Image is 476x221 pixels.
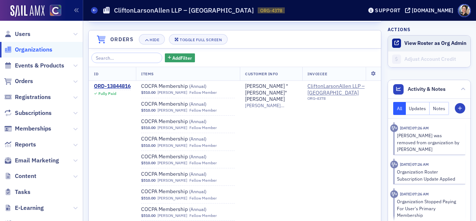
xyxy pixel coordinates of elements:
[141,178,156,183] span: $510.00
[15,93,51,101] span: Registrations
[98,91,116,96] div: Fully Paid
[141,171,235,178] a: COCPA Membership (Annual)
[390,161,398,168] div: Activity
[141,154,235,160] a: COCPA Membership (Annual)
[4,30,30,38] a: Users
[189,136,206,142] span: ( Annual )
[245,71,278,76] span: Customer Info
[141,171,235,178] span: COCPA Membership
[45,5,61,17] a: View Homepage
[189,101,206,107] span: ( Annual )
[141,90,156,95] span: $510.00
[141,118,235,125] a: COCPA Membership (Annual)
[189,83,206,89] span: ( Annual )
[141,188,235,195] a: COCPA Membership (Annual)
[172,55,192,61] span: Add Filter
[157,161,187,165] a: [PERSON_NAME]
[189,188,206,194] span: ( Annual )
[189,154,206,159] span: ( Annual )
[141,213,156,218] span: $510.00
[15,156,59,165] span: Email Marketing
[397,168,460,182] div: Organization Roster Subscription Update Applied
[307,83,375,103] span: CliftonLarsonAllen LLP – Broomfield
[400,125,429,131] time: 9/29/2025 07:26 AM
[15,62,64,70] span: Events & Products
[406,102,430,115] button: Updates
[189,171,206,177] span: ( Annual )
[390,124,398,132] div: Activity
[141,196,156,201] span: $510.00
[404,40,466,47] button: View Roster as Org Admin
[15,46,52,54] span: Organizations
[157,90,187,95] a: [PERSON_NAME]
[15,77,33,85] span: Orders
[141,188,235,195] span: COCPA Membership
[412,7,453,14] div: [DOMAIN_NAME]
[189,118,206,124] span: ( Annual )
[189,213,217,218] div: Fellow Member
[141,125,156,130] span: $510.00
[15,172,36,180] span: Content
[141,118,235,125] span: COCPA Membership
[94,83,131,90] a: ORD-13844816
[141,83,235,90] a: COCPA Membership (Annual)
[408,85,446,93] span: Activity & Notes
[180,38,222,42] div: Toggle Full Screen
[393,102,406,115] button: All
[141,71,154,76] span: Items
[110,36,134,43] h4: Orders
[260,7,282,14] span: ORG-4378
[15,188,30,196] span: Tasks
[397,132,460,152] div: [PERSON_NAME] was removed from organization by [PERSON_NAME]
[15,125,51,133] span: Memberships
[189,178,217,183] div: Fellow Member
[189,161,217,165] div: Fellow Member
[458,4,471,17] span: Profile
[141,101,235,108] a: COCPA Membership (Annual)
[50,5,61,16] img: SailAMX
[4,141,36,149] a: Reports
[4,125,51,133] a: Memberships
[141,161,156,165] span: $510.00
[141,143,156,148] span: $510.00
[157,178,187,183] a: [PERSON_NAME]
[4,62,64,70] a: Events & Products
[157,125,187,130] a: [PERSON_NAME]
[157,213,187,218] a: [PERSON_NAME]
[4,93,51,101] a: Registrations
[10,5,45,17] img: SailAMX
[91,53,162,63] input: Search…
[4,109,52,117] a: Subscriptions
[388,51,470,67] a: Adjust Account Credit
[4,46,52,54] a: Organizations
[4,188,30,196] a: Tasks
[150,38,159,42] div: Hide
[114,6,254,15] h1: CliftonLarsonAllen LLP – [GEOGRAPHIC_DATA]
[307,71,327,76] span: Invoicee
[4,172,36,180] a: Content
[245,103,297,108] span: [PERSON_NAME][EMAIL_ADDRESS][PERSON_NAME][DOMAIN_NAME]
[157,143,187,148] a: [PERSON_NAME]
[430,102,449,115] button: Notes
[189,196,217,201] div: Fellow Member
[400,162,429,167] time: 9/29/2025 07:26 AM
[141,154,235,160] span: COCPA Membership
[189,90,217,95] div: Fellow Member
[169,34,228,44] button: Toggle Full Screen
[189,206,206,212] span: ( Annual )
[307,96,375,103] div: ORG-4378
[4,77,33,85] a: Orders
[141,108,156,113] span: $510.00
[245,83,297,103] a: [PERSON_NAME] "[PERSON_NAME]" [PERSON_NAME]
[189,125,217,130] div: Fellow Member
[157,108,187,113] a: [PERSON_NAME]
[189,143,217,148] div: Fellow Member
[15,141,36,149] span: Reports
[157,196,187,201] a: [PERSON_NAME]
[404,56,467,63] div: Adjust Account Credit
[15,109,52,117] span: Subscriptions
[139,34,165,44] button: Hide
